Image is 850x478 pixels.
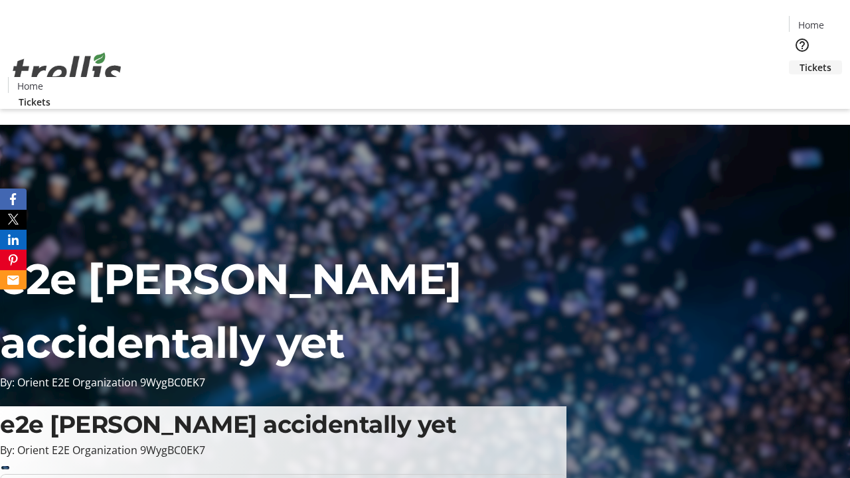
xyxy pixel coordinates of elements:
button: Cart [789,74,815,101]
span: Tickets [800,60,831,74]
button: Help [789,32,815,58]
span: Tickets [19,95,50,109]
a: Tickets [789,60,842,74]
a: Home [9,79,51,93]
img: Orient E2E Organization 9WygBC0EK7's Logo [8,38,126,104]
a: Tickets [8,95,61,109]
span: Home [798,18,824,32]
span: Home [17,79,43,93]
a: Home [790,18,832,32]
